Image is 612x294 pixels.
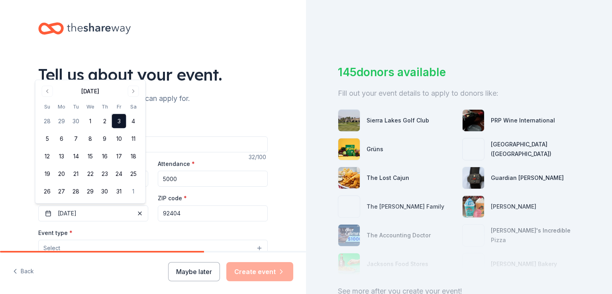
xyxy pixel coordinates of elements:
[55,103,69,111] th: Monday
[83,167,98,181] button: 22
[112,114,126,128] button: 3
[83,149,98,164] button: 15
[43,243,60,253] span: Select
[491,116,555,125] div: PRP Wine International
[367,144,383,154] div: Grüns
[126,149,141,164] button: 18
[40,103,55,111] th: Sunday
[40,184,55,199] button: 26
[168,262,220,281] button: Maybe later
[126,132,141,146] button: 11
[42,86,53,97] button: Go to previous month
[98,114,112,128] button: 2
[249,152,268,162] div: 32 /100
[40,132,55,146] button: 5
[69,103,83,111] th: Tuesday
[69,114,83,128] button: 30
[491,140,580,159] div: [GEOGRAPHIC_DATA] ([GEOGRAPHIC_DATA])
[55,149,69,164] button: 13
[126,184,141,199] button: 1
[13,263,34,280] button: Back
[38,136,268,152] input: Spring Fundraiser
[98,149,112,164] button: 16
[38,240,268,257] button: Select
[81,87,99,96] div: [DATE]
[126,114,141,128] button: 4
[83,132,98,146] button: 8
[40,149,55,164] button: 12
[83,184,98,199] button: 29
[126,103,141,111] th: Saturday
[38,63,268,86] div: Tell us about your event.
[98,103,112,111] th: Thursday
[338,87,580,100] div: Fill out your event details to apply to donors like:
[98,184,112,199] button: 30
[69,167,83,181] button: 21
[158,171,268,187] input: 20
[112,103,126,111] th: Friday
[158,205,268,221] input: 12345 (U.S. only)
[112,132,126,146] button: 10
[69,184,83,199] button: 28
[126,167,141,181] button: 25
[338,110,360,131] img: photo for Sierra Lakes Golf Club
[367,116,429,125] div: Sierra Lakes Golf Club
[98,132,112,146] button: 9
[463,138,484,160] img: photo for Hollywood Wax Museum (Hollywood)
[40,167,55,181] button: 19
[128,86,139,97] button: Go to next month
[38,205,148,221] button: [DATE]
[38,92,268,105] div: We'll find in-kind donations you can apply for.
[38,229,73,237] label: Event type
[55,132,69,146] button: 6
[40,114,55,128] button: 28
[158,160,195,168] label: Attendance
[55,114,69,128] button: 29
[98,167,112,181] button: 23
[338,167,360,189] img: photo for The Lost Cajun
[112,184,126,199] button: 31
[83,103,98,111] th: Wednesday
[69,132,83,146] button: 7
[112,167,126,181] button: 24
[69,149,83,164] button: 14
[463,167,484,189] img: photo for Guardian Angel Device
[367,173,409,183] div: The Lost Cajun
[55,184,69,199] button: 27
[112,149,126,164] button: 17
[55,167,69,181] button: 20
[463,110,484,131] img: photo for PRP Wine International
[491,173,564,183] div: Guardian [PERSON_NAME]
[83,114,98,128] button: 1
[158,194,187,202] label: ZIP code
[338,64,580,81] div: 145 donors available
[338,138,360,160] img: photo for Grüns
